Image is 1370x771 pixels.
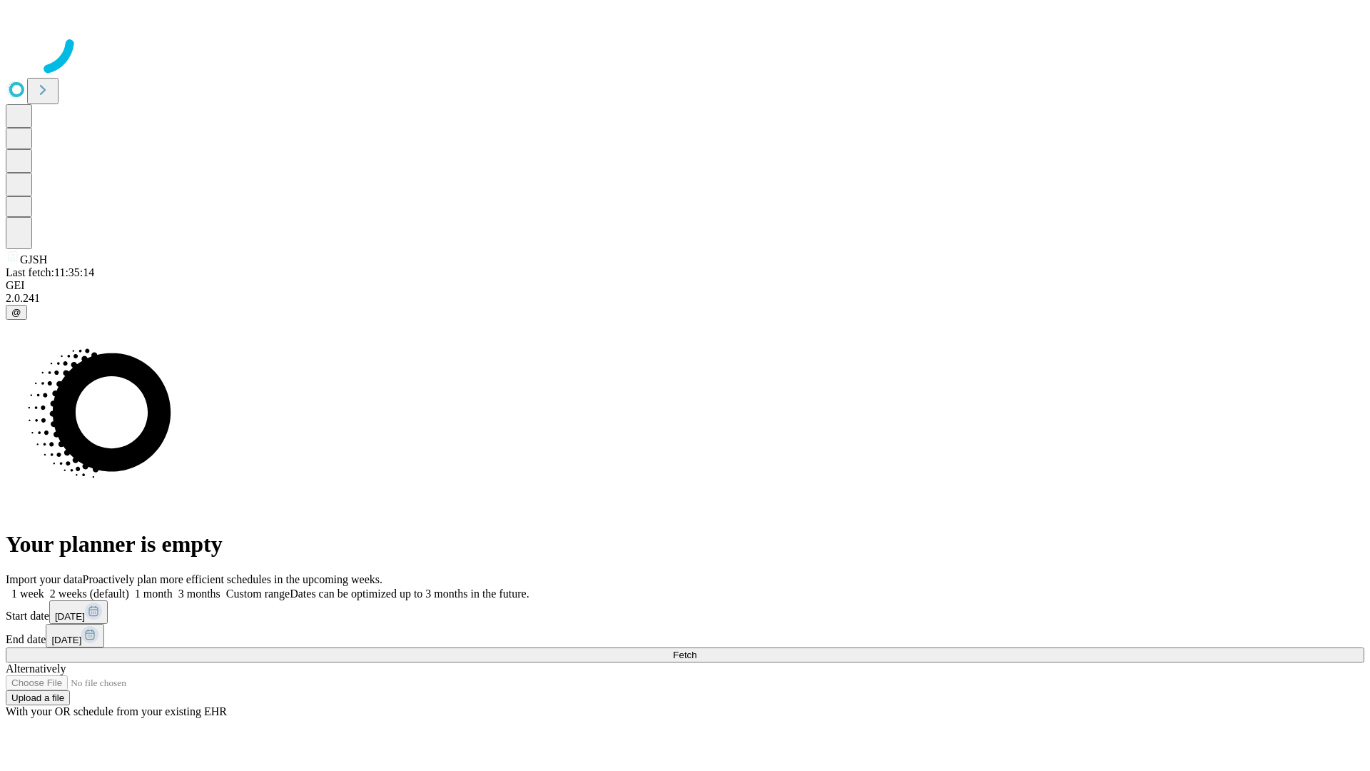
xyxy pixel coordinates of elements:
[6,266,94,278] span: Last fetch: 11:35:14
[83,573,382,585] span: Proactively plan more efficient schedules in the upcoming weeks.
[6,624,1364,647] div: End date
[226,588,290,600] span: Custom range
[6,573,83,585] span: Import your data
[46,624,104,647] button: [DATE]
[6,662,66,675] span: Alternatively
[673,650,696,660] span: Fetch
[135,588,173,600] span: 1 month
[6,279,1364,292] div: GEI
[20,253,47,266] span: GJSH
[6,600,1364,624] div: Start date
[49,600,108,624] button: [DATE]
[6,705,227,717] span: With your OR schedule from your existing EHR
[6,292,1364,305] div: 2.0.241
[178,588,220,600] span: 3 months
[11,588,44,600] span: 1 week
[11,307,21,318] span: @
[6,690,70,705] button: Upload a file
[290,588,529,600] span: Dates can be optimized up to 3 months in the future.
[50,588,129,600] span: 2 weeks (default)
[51,635,81,645] span: [DATE]
[6,647,1364,662] button: Fetch
[6,531,1364,558] h1: Your planner is empty
[6,305,27,320] button: @
[55,611,85,622] span: [DATE]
